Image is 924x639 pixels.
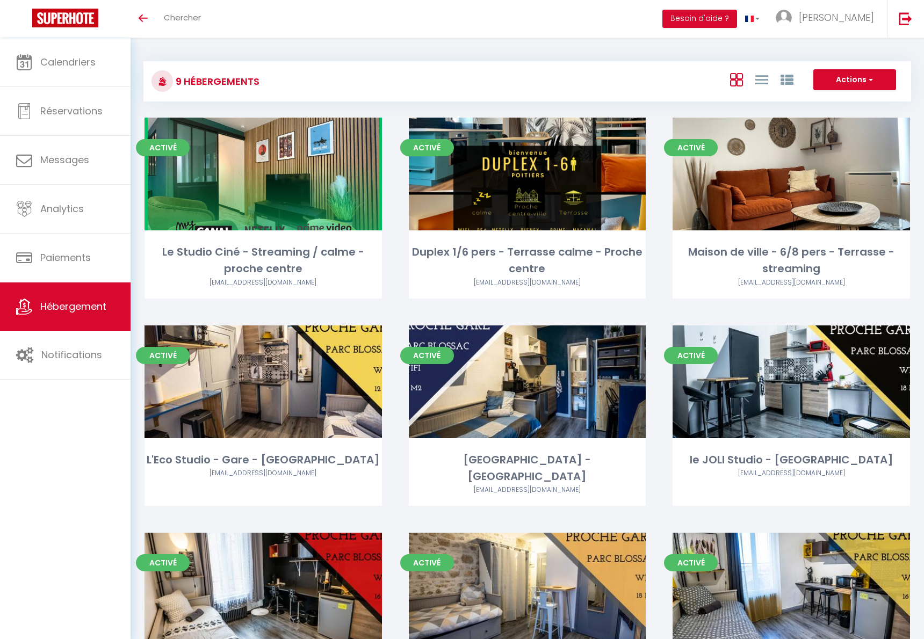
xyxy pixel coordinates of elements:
[813,69,896,91] button: Actions
[878,591,916,631] iframe: Chat
[41,348,102,361] span: Notifications
[145,278,382,288] div: Airbnb
[32,9,98,27] img: Super Booking
[145,244,382,278] div: Le Studio Ciné - Streaming / calme - proche centre
[781,70,793,88] a: Vue par Groupe
[136,139,190,156] span: Activé
[664,139,718,156] span: Activé
[776,10,792,26] img: ...
[799,11,874,24] span: [PERSON_NAME]
[409,452,646,485] div: [GEOGRAPHIC_DATA] - [GEOGRAPHIC_DATA]
[899,12,912,25] img: logout
[673,452,910,468] div: le JOLI Studio - [GEOGRAPHIC_DATA]
[409,244,646,278] div: Duplex 1/6 pers - Terrasse calme - Proche centre
[40,55,96,69] span: Calendriers
[40,251,91,264] span: Paiements
[409,485,646,495] div: Airbnb
[145,468,382,478] div: Airbnb
[673,468,910,478] div: Airbnb
[664,347,718,364] span: Activé
[662,10,737,28] button: Besoin d'aide ?
[400,347,454,364] span: Activé
[173,69,259,93] h3: 9 Hébergements
[40,153,89,166] span: Messages
[673,278,910,288] div: Airbnb
[40,202,84,215] span: Analytics
[136,347,190,364] span: Activé
[664,554,718,571] span: Activé
[400,554,454,571] span: Activé
[164,12,201,23] span: Chercher
[409,278,646,288] div: Airbnb
[145,452,382,468] div: L'Eco Studio - Gare - [GEOGRAPHIC_DATA]
[673,244,910,278] div: Maison de ville - 6/8 pers - Terrasse - streaming
[400,139,454,156] span: Activé
[40,300,106,313] span: Hébergement
[755,70,768,88] a: Vue en Liste
[136,554,190,571] span: Activé
[730,70,743,88] a: Vue en Box
[40,104,103,118] span: Réservations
